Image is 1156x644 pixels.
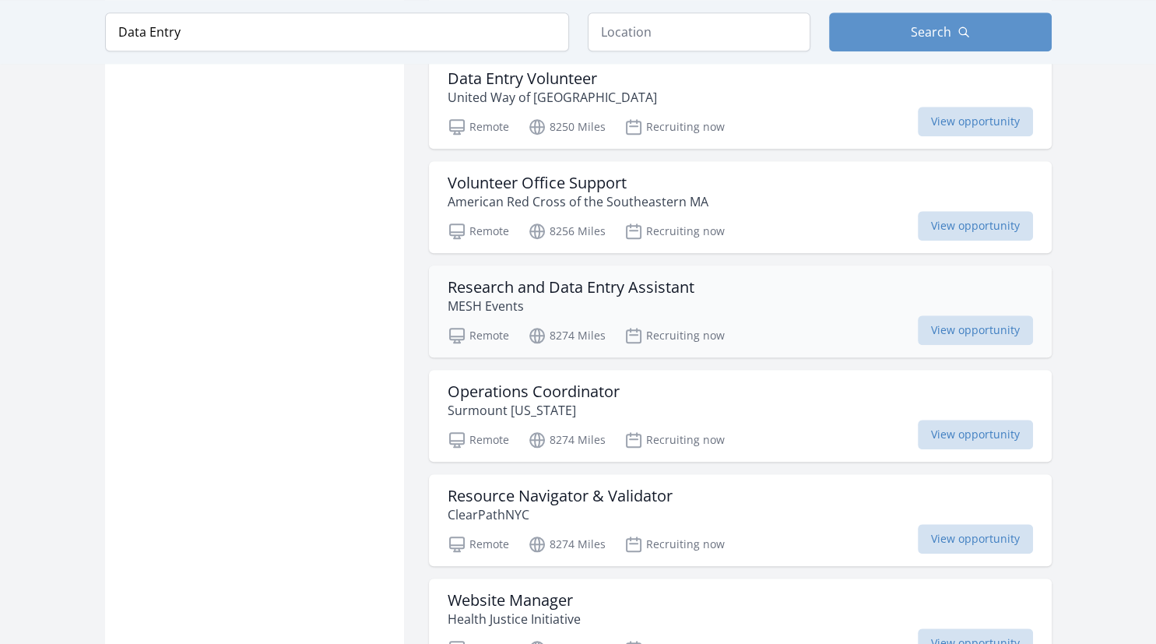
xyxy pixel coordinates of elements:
[448,610,581,628] p: Health Justice Initiative
[528,222,606,241] p: 8256 Miles
[448,118,509,136] p: Remote
[448,326,509,345] p: Remote
[448,278,694,297] h3: Research and Data Entry Assistant
[624,222,725,241] p: Recruiting now
[528,535,606,554] p: 8274 Miles
[829,12,1052,51] button: Search
[911,23,951,41] span: Search
[448,222,509,241] p: Remote
[448,431,509,449] p: Remote
[448,401,620,420] p: Surmount [US_STATE]
[918,420,1033,449] span: View opportunity
[448,192,708,211] p: American Red Cross of the Southeastern MA
[918,107,1033,136] span: View opportunity
[448,174,708,192] h3: Volunteer Office Support
[429,474,1052,566] a: Resource Navigator & Validator ClearPathNYC Remote 8274 Miles Recruiting now View opportunity
[448,535,509,554] p: Remote
[624,535,725,554] p: Recruiting now
[448,69,657,88] h3: Data Entry Volunteer
[918,315,1033,345] span: View opportunity
[448,591,581,610] h3: Website Manager
[429,57,1052,149] a: Data Entry Volunteer United Way of [GEOGRAPHIC_DATA] Remote 8250 Miles Recruiting now View opport...
[429,370,1052,462] a: Operations Coordinator Surmount [US_STATE] Remote 8274 Miles Recruiting now View opportunity
[588,12,810,51] input: Location
[448,297,694,315] p: MESH Events
[429,161,1052,253] a: Volunteer Office Support American Red Cross of the Southeastern MA Remote 8256 Miles Recruiting n...
[528,326,606,345] p: 8274 Miles
[448,382,620,401] h3: Operations Coordinator
[624,431,725,449] p: Recruiting now
[448,88,657,107] p: United Way of [GEOGRAPHIC_DATA]
[918,524,1033,554] span: View opportunity
[528,431,606,449] p: 8274 Miles
[918,211,1033,241] span: View opportunity
[528,118,606,136] p: 8250 Miles
[448,505,673,524] p: ClearPathNYC
[624,326,725,345] p: Recruiting now
[448,487,673,505] h3: Resource Navigator & Validator
[105,12,569,51] input: Keyword
[624,118,725,136] p: Recruiting now
[429,266,1052,357] a: Research and Data Entry Assistant MESH Events Remote 8274 Miles Recruiting now View opportunity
